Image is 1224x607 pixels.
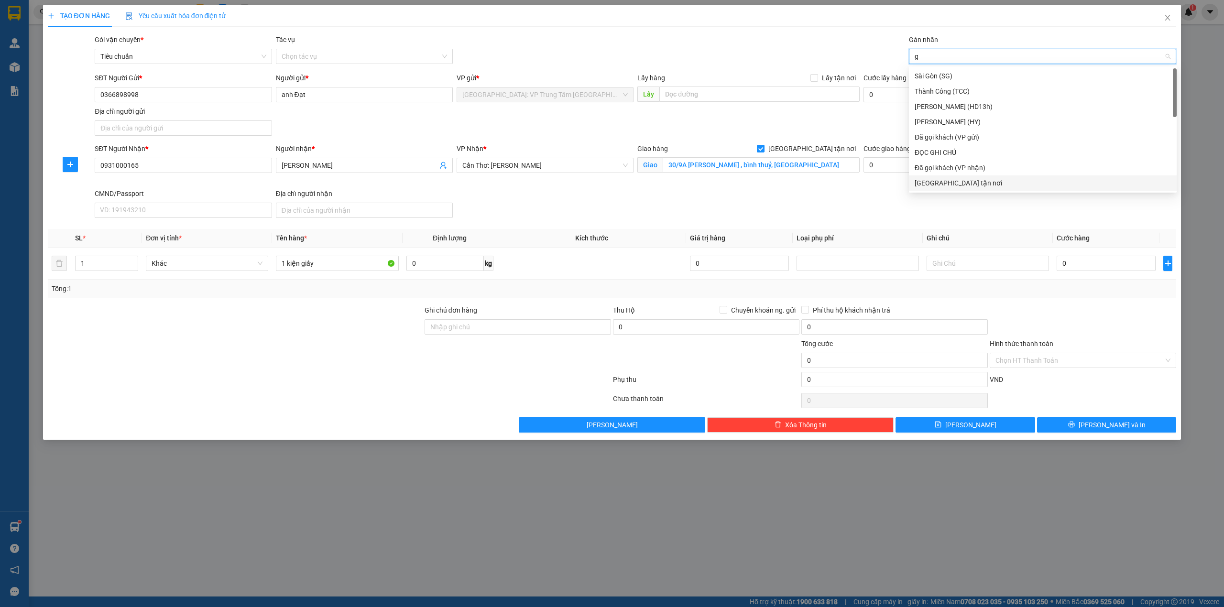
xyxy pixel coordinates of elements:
[425,319,611,335] input: Ghi chú đơn hàng
[462,87,628,102] span: Khánh Hòa: VP Trung Tâm TP Nha Trang
[915,178,1171,188] div: [GEOGRAPHIC_DATA] tận nơi
[276,203,453,218] input: Địa chỉ của người nhận
[915,132,1171,142] div: Đã gọi khách (VP gửi)
[457,73,634,83] div: VP gửi
[915,51,920,62] input: Gán nhãn
[52,256,67,271] button: delete
[125,12,133,20] img: icon
[909,84,1177,99] div: Thành Công (TCC)
[48,12,55,19] span: plus
[613,306,635,314] span: Thu Hộ
[95,36,143,43] span: Gói vận chuyển
[95,73,272,83] div: SĐT Người Gửi
[1163,256,1172,271] button: plus
[462,158,628,173] span: Cần Thơ: Kho Ninh Kiều
[95,188,272,199] div: CMND/Passport
[818,73,860,83] span: Lấy tận nơi
[425,306,477,314] label: Ghi chú đơn hàng
[909,160,1177,175] div: Đã gọi khách (VP nhận)
[23,14,162,36] strong: BIÊN NHẬN VẬN CHUYỂN BẢO AN EXPRESS
[801,340,833,347] span: Tổng cước
[909,99,1177,114] div: Huy Dương (HD13h)
[612,374,800,391] div: Phụ thu
[909,175,1177,191] div: Giao tận nơi
[915,147,1171,158] div: ĐỌC GHI CHÚ
[100,49,266,64] span: Tiêu chuẩn
[63,157,78,172] button: plus
[21,39,164,54] strong: (Công Ty TNHH Chuyển Phát Nhanh Bảo An - MST: 0109597835)
[915,101,1171,112] div: [PERSON_NAME] (HD13h)
[52,283,472,294] div: Tổng: 1
[793,229,923,248] th: Loại phụ phí
[24,57,162,93] span: [PHONE_NUMBER] - [DOMAIN_NAME]
[1068,421,1075,429] span: printer
[587,420,638,430] span: [PERSON_NAME]
[276,188,453,199] div: Địa chỉ người nhận
[637,74,665,82] span: Lấy hàng
[909,68,1177,84] div: Sài Gòn (SG)
[95,143,272,154] div: SĐT Người Nhận
[690,256,789,271] input: 0
[457,145,483,152] span: VP Nhận
[863,87,995,102] input: Cước lấy hàng
[276,143,453,154] div: Người nhận
[484,256,493,271] span: kg
[896,417,1035,433] button: save[PERSON_NAME]
[1164,14,1171,22] span: close
[923,229,1053,248] th: Ghi chú
[909,114,1177,130] div: Hoàng Yến (HY)
[439,162,447,169] span: user-add
[909,130,1177,145] div: Đã gọi khách (VP gửi)
[276,256,398,271] input: VD: Bàn, Ghế
[863,145,911,152] label: Cước giao hàng
[785,420,827,430] span: Xóa Thông tin
[276,234,307,242] span: Tên hàng
[125,12,226,20] span: Yêu cầu xuất hóa đơn điện tử
[95,120,272,136] input: Địa chỉ của người gửi
[915,86,1171,97] div: Thành Công (TCC)
[927,256,1049,271] input: Ghi Chú
[1154,5,1181,32] button: Close
[1079,420,1146,430] span: [PERSON_NAME] và In
[915,117,1171,127] div: [PERSON_NAME] (HY)
[945,420,996,430] span: [PERSON_NAME]
[809,305,894,315] span: Phí thu hộ khách nhận trả
[1164,260,1172,267] span: plus
[659,87,860,102] input: Dọc đường
[146,234,182,242] span: Đơn vị tính
[637,145,668,152] span: Giao hàng
[909,36,938,43] label: Gán nhãn
[276,36,295,43] label: Tác vụ
[63,161,77,168] span: plus
[707,417,894,433] button: deleteXóa Thông tin
[637,157,663,173] span: Giao
[727,305,799,315] span: Chuyển khoản ng. gửi
[775,421,781,429] span: delete
[765,143,860,154] span: [GEOGRAPHIC_DATA] tận nơi
[690,234,725,242] span: Giá trị hàng
[612,393,800,410] div: Chưa thanh toán
[48,12,110,20] span: TẠO ĐƠN HÀNG
[519,417,705,433] button: [PERSON_NAME]
[909,145,1177,160] div: ĐỌC GHI CHÚ
[152,256,262,271] span: Khác
[990,376,1003,383] span: VND
[1037,417,1177,433] button: printer[PERSON_NAME] và In
[990,340,1053,347] label: Hình thức thanh toán
[863,157,977,173] input: Cước giao hàng
[915,163,1171,173] div: Đã gọi khách (VP nhận)
[935,421,941,429] span: save
[575,234,608,242] span: Kích thước
[276,73,453,83] div: Người gửi
[915,71,1171,81] div: Sài Gòn (SG)
[1057,234,1090,242] span: Cước hàng
[663,157,860,173] input: Giao tận nơi
[863,74,907,82] label: Cước lấy hàng
[433,234,467,242] span: Định lượng
[75,234,83,242] span: SL
[95,106,272,117] div: Địa chỉ người gửi
[637,87,659,102] span: Lấy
